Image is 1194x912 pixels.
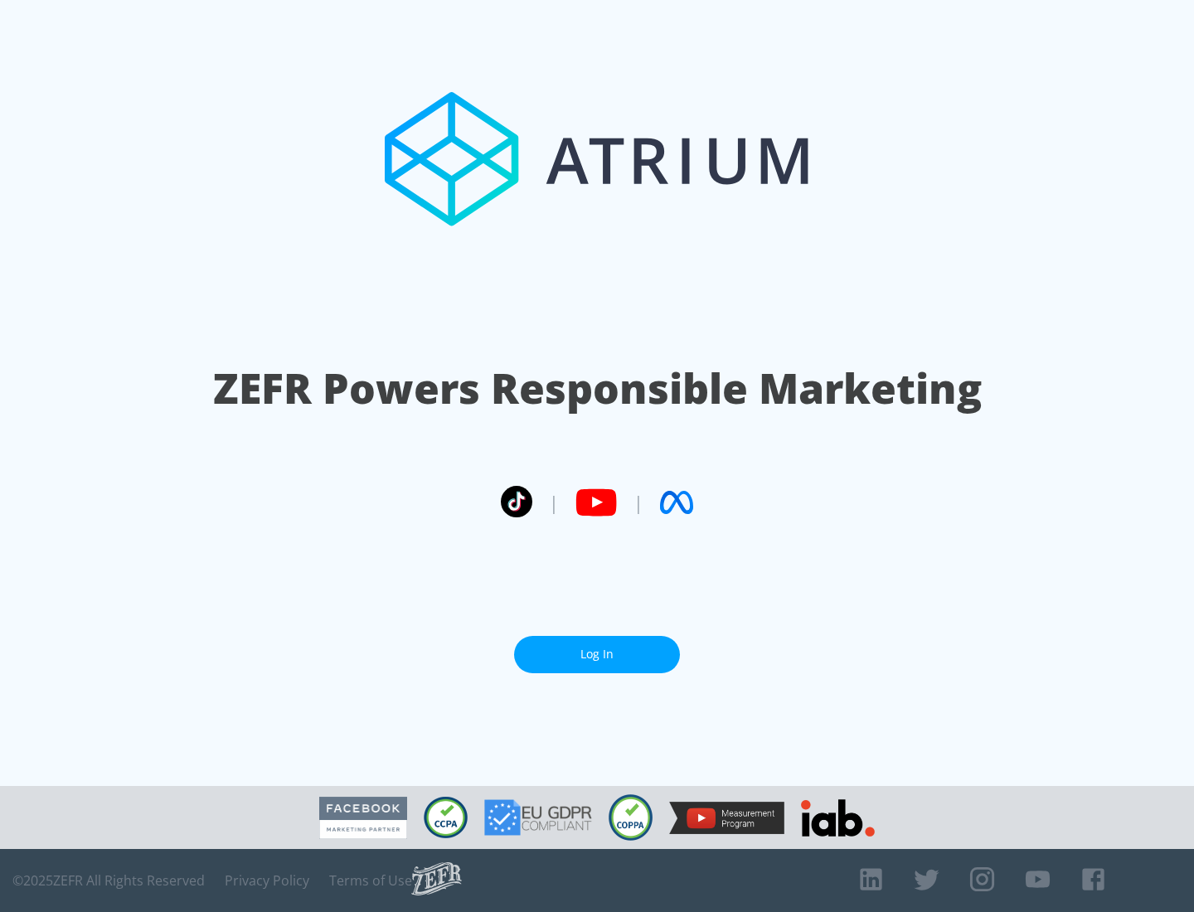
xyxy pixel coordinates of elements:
img: IAB [801,799,875,837]
img: COPPA Compliant [609,794,653,841]
span: © 2025 ZEFR All Rights Reserved [12,872,205,889]
img: Facebook Marketing Partner [319,797,407,839]
a: Terms of Use [329,872,412,889]
a: Log In [514,636,680,673]
span: | [549,490,559,515]
img: CCPA Compliant [424,797,468,838]
h1: ZEFR Powers Responsible Marketing [213,360,982,417]
img: GDPR Compliant [484,799,592,836]
img: YouTube Measurement Program [669,802,784,834]
a: Privacy Policy [225,872,309,889]
span: | [633,490,643,515]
